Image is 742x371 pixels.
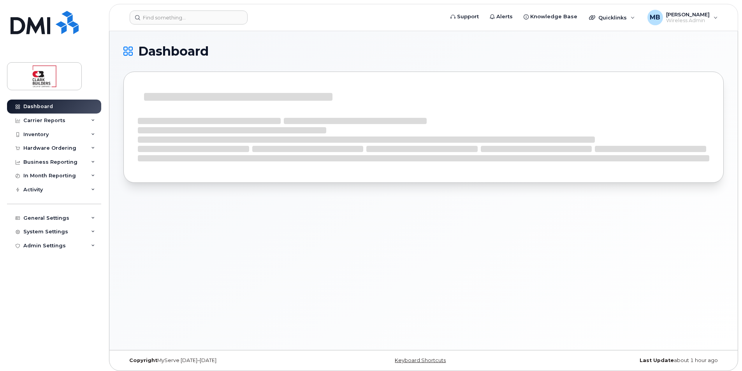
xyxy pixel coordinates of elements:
[123,357,324,364] div: MyServe [DATE]–[DATE]
[524,357,724,364] div: about 1 hour ago
[640,357,674,363] strong: Last Update
[129,357,157,363] strong: Copyright
[138,45,209,57] span: Dashboard
[395,357,446,363] a: Keyboard Shortcuts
